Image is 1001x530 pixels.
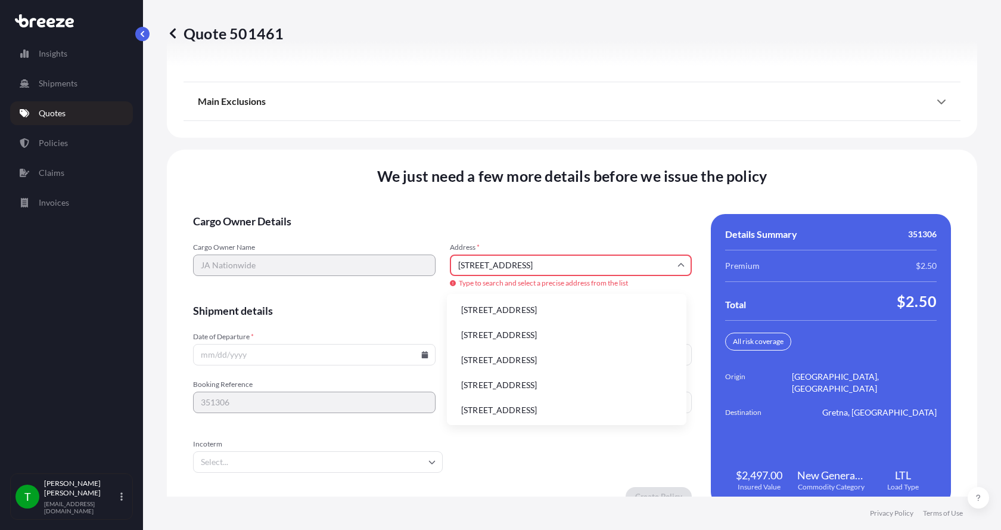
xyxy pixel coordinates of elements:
[10,42,133,66] a: Insights
[39,107,66,119] p: Quotes
[193,439,443,449] span: Incoterm
[452,399,682,421] li: [STREET_ADDRESS]
[452,374,682,396] li: [STREET_ADDRESS]
[24,491,31,503] span: T
[10,191,133,215] a: Invoices
[10,131,133,155] a: Policies
[887,482,919,492] span: Load Type
[923,509,963,518] a: Terms of Use
[626,487,692,506] button: Create Policy
[895,468,911,482] span: LTL
[916,260,937,272] span: $2.50
[167,24,284,43] p: Quote 501461
[10,161,133,185] a: Claims
[193,243,436,252] span: Cargo Owner Name
[198,95,266,107] span: Main Exclusions
[725,260,760,272] span: Premium
[10,101,133,125] a: Quotes
[193,380,436,389] span: Booking Reference
[635,491,682,503] p: Create Policy
[10,72,133,95] a: Shipments
[450,243,692,252] span: Address
[822,407,937,419] span: Gretna, [GEOGRAPHIC_DATA]
[193,332,436,342] span: Date of Departure
[39,167,64,179] p: Claims
[44,500,118,514] p: [EMAIL_ADDRESS][DOMAIN_NAME]
[897,292,937,311] span: $2.50
[725,407,792,419] span: Destination
[792,371,937,395] span: [GEOGRAPHIC_DATA], [GEOGRAPHIC_DATA]
[725,299,746,311] span: Total
[39,78,77,89] p: Shipments
[44,479,118,498] p: [PERSON_NAME] [PERSON_NAME]
[738,482,781,492] span: Insured Value
[450,255,692,276] input: Cargo owner address
[797,468,865,482] span: New General Merchandise
[39,137,68,149] p: Policies
[193,344,436,365] input: mm/dd/yyyy
[725,371,792,395] span: Origin
[450,278,692,288] span: Type to search and select a precise address from the list
[193,303,692,318] span: Shipment details
[193,451,443,473] input: Select...
[736,468,782,482] span: $2,497.00
[870,509,913,518] a: Privacy Policy
[798,482,865,492] span: Commodity Category
[452,349,682,371] li: [STREET_ADDRESS]
[908,228,937,240] span: 351306
[193,392,436,413] input: Your internal reference
[452,324,682,346] li: [STREET_ADDRESS]
[39,48,67,60] p: Insights
[198,87,946,116] div: Main Exclusions
[452,299,682,321] li: [STREET_ADDRESS]
[377,166,767,185] span: We just need a few more details before we issue the policy
[725,228,797,240] span: Details Summary
[193,214,692,228] span: Cargo Owner Details
[725,333,791,351] div: All risk coverage
[39,197,69,209] p: Invoices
